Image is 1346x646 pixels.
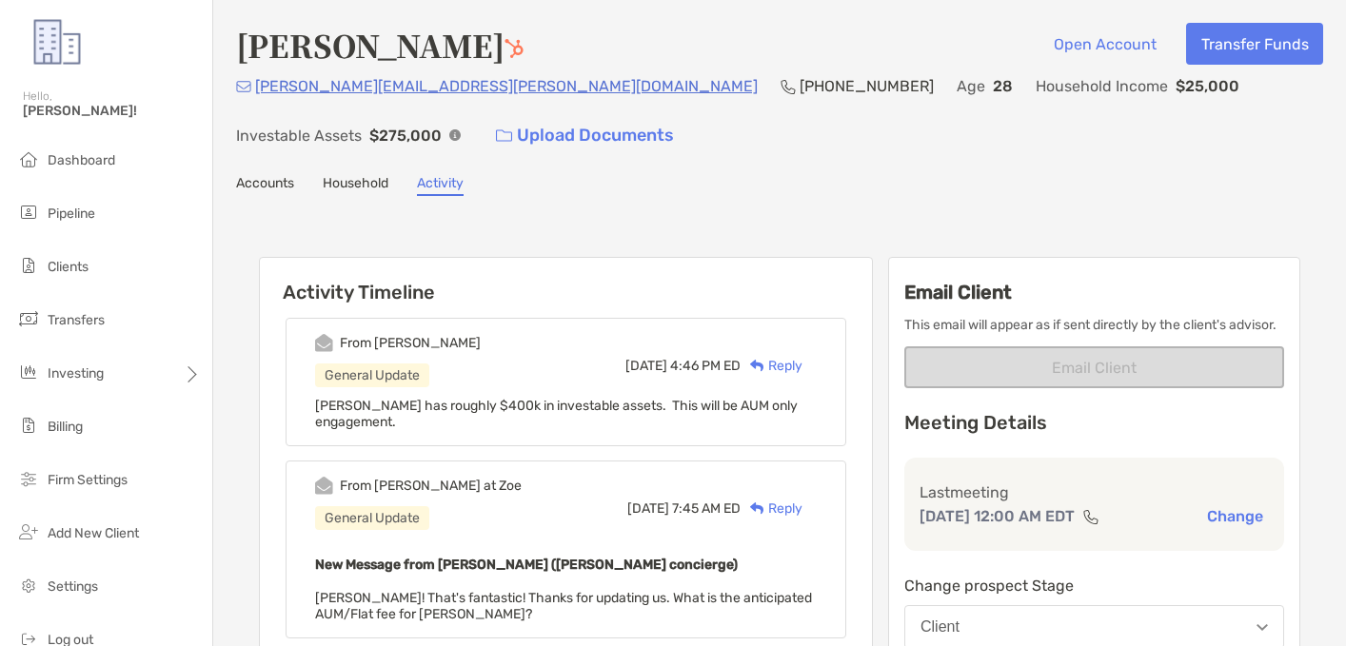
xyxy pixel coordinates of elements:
[627,500,669,517] span: [DATE]
[48,525,139,541] span: Add New Client
[670,358,741,374] span: 4:46 PM ED
[417,175,464,196] a: Activity
[315,363,429,387] div: General Update
[17,201,40,224] img: pipeline icon
[48,206,95,222] span: Pipeline
[449,129,461,141] img: Info Icon
[484,115,686,156] a: Upload Documents
[904,313,1284,337] p: This email will appear as if sent directly by the client's advisor.
[48,312,105,328] span: Transfers
[315,398,798,430] span: [PERSON_NAME] has roughly $400k in investable assets. This will be AUM only engagement.
[920,618,960,636] div: Client
[1201,506,1269,526] button: Change
[993,74,1013,98] p: 28
[48,578,98,595] span: Settings
[48,472,128,488] span: Firm Settings
[23,103,201,119] span: [PERSON_NAME]!
[17,520,40,543] img: add_new_client icon
[340,335,481,351] div: From [PERSON_NAME]
[315,506,429,530] div: General Update
[800,74,934,98] p: [PHONE_NUMBER]
[260,258,872,303] h6: Activity Timeline
[323,175,388,196] a: Household
[340,478,522,494] div: From [PERSON_NAME] at Zoe
[1039,23,1171,65] button: Open Account
[255,74,758,98] p: [PERSON_NAME][EMAIL_ADDRESS][PERSON_NAME][DOMAIN_NAME]
[48,259,89,275] span: Clients
[904,574,1284,597] p: Change prospect Stage
[369,124,442,147] p: $275,000
[236,124,362,147] p: Investable Assets
[781,79,796,94] img: Phone Icon
[750,360,764,372] img: Reply icon
[1186,23,1323,65] button: Transfer Funds
[315,334,333,352] img: Event icon
[315,557,738,573] b: New Message from [PERSON_NAME] ([PERSON_NAME] concierge)
[17,574,40,597] img: settings icon
[315,590,812,622] span: [PERSON_NAME]! That's fantastic! Thanks for updating us. What is the anticipated AUM/Flat fee for...
[315,477,333,495] img: Event icon
[48,419,83,435] span: Billing
[17,307,40,330] img: transfers icon
[17,147,40,170] img: dashboard icon
[48,365,104,382] span: Investing
[17,361,40,383] img: investing icon
[750,502,764,515] img: Reply icon
[1036,74,1168,98] p: Household Income
[904,411,1284,435] p: Meeting Details
[957,74,985,98] p: Age
[236,175,294,196] a: Accounts
[17,414,40,437] img: billing icon
[920,480,1269,504] p: Last meeting
[672,500,741,517] span: 7:45 AM ED
[48,152,115,168] span: Dashboard
[17,467,40,490] img: firm-settings icon
[236,81,251,92] img: Email Icon
[1176,74,1239,98] p: $25,000
[1257,624,1268,631] img: Open dropdown arrow
[625,358,667,374] span: [DATE]
[496,129,512,143] img: button icon
[23,8,91,76] img: Zoe Logo
[741,499,802,519] div: Reply
[741,356,802,376] div: Reply
[17,254,40,277] img: clients icon
[505,39,524,58] img: Hubspot Icon
[236,23,524,67] h4: [PERSON_NAME]
[505,23,524,67] a: Go to Hubspot Deal
[1082,509,1099,524] img: communication type
[904,281,1284,303] h3: Email Client
[920,504,1075,528] p: [DATE] 12:00 AM EDT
